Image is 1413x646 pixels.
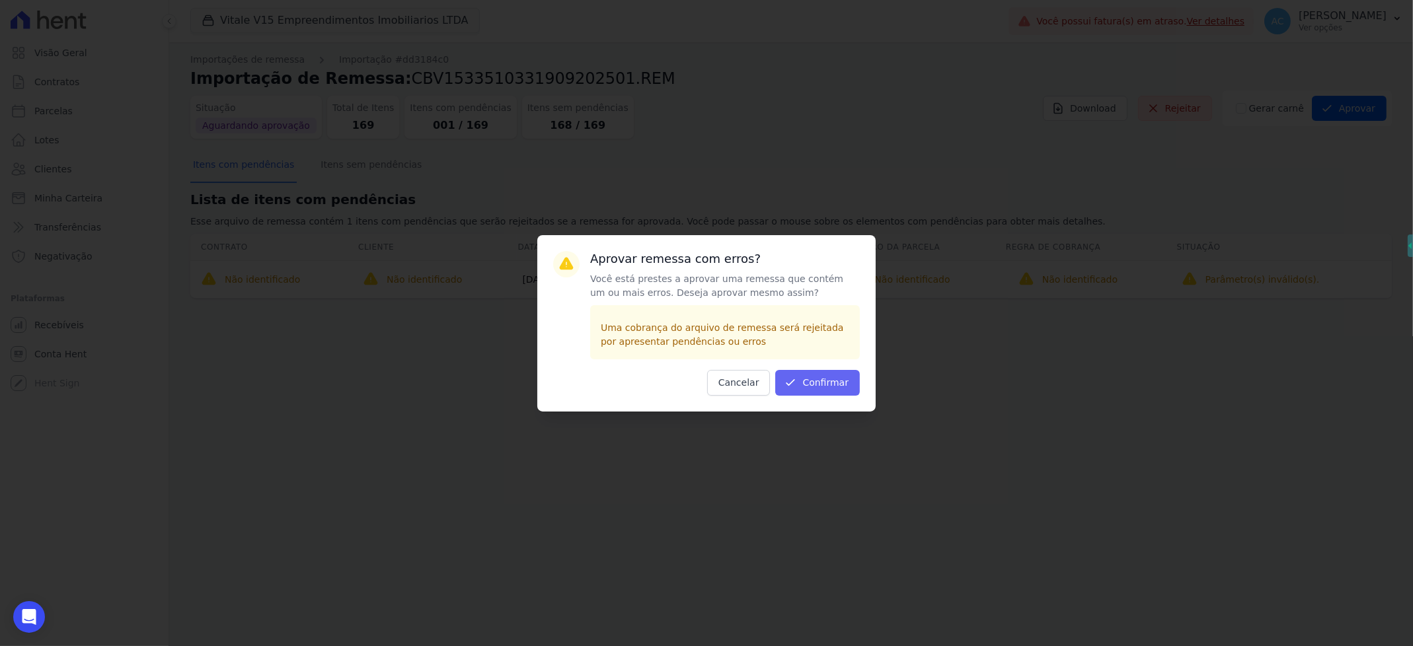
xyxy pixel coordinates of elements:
button: Confirmar [775,370,860,396]
button: Cancelar [707,370,771,396]
p: Uma cobrança do arquivo de remessa será rejeitada por apresentar pendências ou erros [601,321,849,349]
p: Você está prestes a aprovar uma remessa que contém um ou mais erros. Deseja aprovar mesmo assim? [590,272,860,300]
div: Open Intercom Messenger [13,601,45,633]
h3: Aprovar remessa com erros? [590,251,860,267]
